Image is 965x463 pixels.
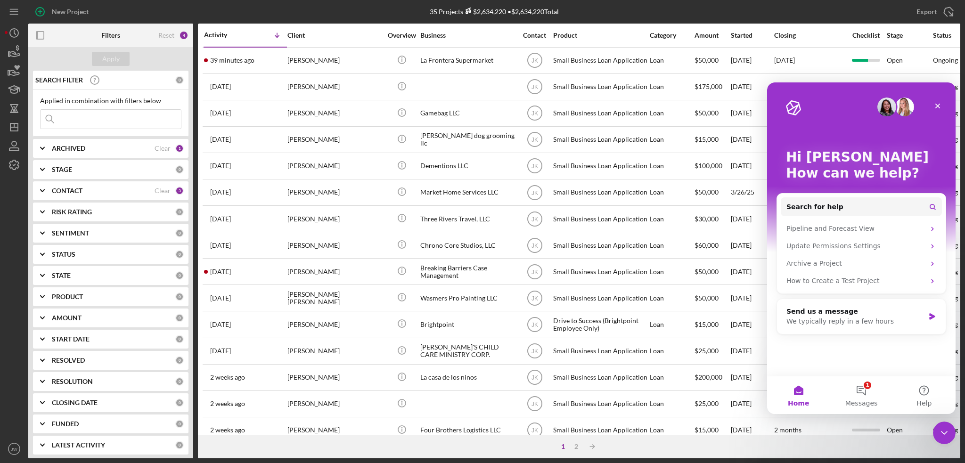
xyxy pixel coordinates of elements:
b: STATUS [52,251,75,258]
div: Open [887,74,932,99]
span: $200,000 [695,373,722,381]
div: 0 [175,335,184,343]
span: $60,000 [695,241,719,249]
text: JK [531,57,538,64]
span: $50,000 [695,268,719,276]
div: Loan [650,101,694,126]
div: Clear [155,145,171,152]
div: Chrono Core Studios, LLC [420,233,515,258]
div: Amount [695,32,730,39]
div: Small Business Loan Application [553,101,647,126]
text: JK [531,84,538,90]
div: 0 [175,165,184,174]
div: [PERSON_NAME] [287,74,382,99]
div: Small Business Loan Application [553,74,647,99]
div: 35 Projects • $2,634,220 Total [430,8,559,16]
div: Loan [650,365,694,390]
div: 3/26/25 [731,180,773,205]
text: JK [531,348,538,355]
span: $15,000 [695,320,719,328]
div: Contact [517,32,552,39]
div: Applied in combination with filters below [40,97,181,105]
b: CLOSING DATE [52,399,98,406]
div: Small Business Loan Application [553,365,647,390]
div: [DATE] [731,127,773,152]
div: Export [916,2,937,21]
div: Reset [158,32,174,39]
div: [PERSON_NAME] [287,48,382,73]
div: Open [887,48,932,73]
div: Gamebag LLC [420,101,515,126]
div: 0 [175,441,184,449]
iframe: Intercom live chat [767,82,956,414]
div: Wasmers Pro Painting LLC [420,285,515,310]
b: STAGE [52,166,72,173]
div: Small Business Loan Application [553,154,647,179]
button: Export [907,2,960,21]
time: 2025-09-18 15:23 [210,400,245,407]
div: 0 [175,420,184,428]
div: [PERSON_NAME] [287,418,382,443]
b: STATE [52,272,71,279]
div: Client [287,32,382,39]
div: Drive to Success (Brightpoint Employee Only) [553,312,647,337]
span: $100,000 [695,162,722,170]
div: 0 [175,229,184,237]
div: Checklist [846,32,886,39]
div: Small Business Loan Application [553,418,647,443]
div: Small Business Loan Application [553,259,647,284]
b: RESOLUTION [52,378,93,385]
text: JW [11,447,18,452]
time: 2025-09-22 13:55 [210,321,231,328]
time: 2025-09-23 15:57 [210,268,231,276]
div: 1 [556,443,570,450]
div: Brightpoint [420,312,515,337]
div: Closing [774,32,845,39]
time: 2025-09-24 21:26 [210,188,231,196]
div: [PERSON_NAME] [287,180,382,205]
div: Ongoing [933,57,958,64]
div: [DATE] [731,206,773,231]
b: CONTACT [52,187,82,195]
b: PRODUCT [52,293,83,301]
div: Small Business Loan Application [553,206,647,231]
b: START DATE [52,335,90,343]
time: 2025-09-24 18:11 [210,215,231,223]
b: FUNDED [52,420,79,428]
div: Loan [650,285,694,310]
div: 0 [175,356,184,365]
text: JK [531,242,538,249]
text: JK [531,216,538,222]
div: Loan [650,74,694,99]
text: JK [531,163,538,170]
div: Loan [650,154,694,179]
div: Small Business Loan Application [553,391,647,416]
span: $25,000 [695,399,719,407]
span: $175,000 [695,82,722,90]
div: Loan [650,418,694,443]
div: 0 [175,314,184,322]
b: AMOUNT [52,314,82,322]
div: [DATE] [731,391,773,416]
time: 2025-09-22 17:59 [210,294,231,302]
span: $25,000 [695,347,719,355]
text: JK [531,374,538,381]
div: New Project [52,2,89,21]
time: 2025-09-25 18:29 [210,162,231,170]
div: [PERSON_NAME] dog grooming llc [420,127,515,152]
span: $30,000 [695,215,719,223]
div: 2 [570,443,583,450]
